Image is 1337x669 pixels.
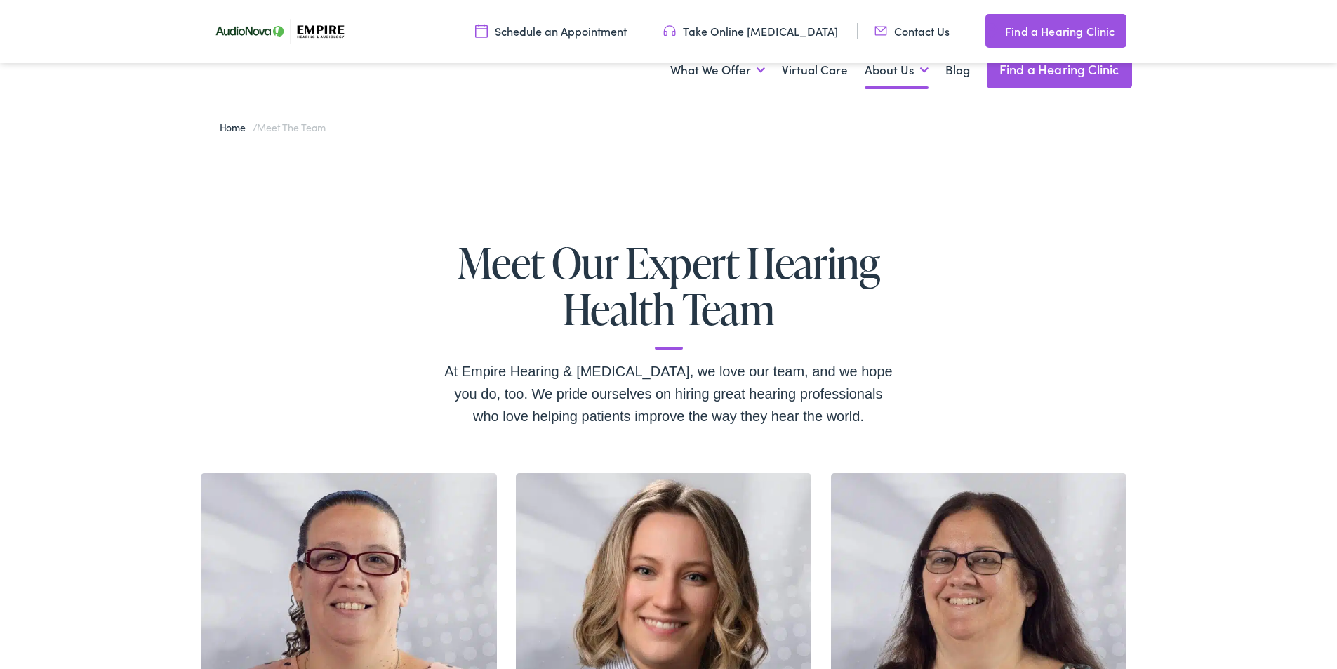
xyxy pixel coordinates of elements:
[444,360,893,428] div: At Empire Hearing & [MEDICAL_DATA], we love our team, and we hope you do, too. We pride ourselves...
[987,51,1132,88] a: Find a Hearing Clinic
[475,23,488,39] img: utility icon
[874,23,950,39] a: Contact Us
[475,23,627,39] a: Schedule an Appointment
[257,120,325,134] span: Meet the Team
[874,23,887,39] img: utility icon
[985,14,1126,48] a: Find a Hearing Clinic
[945,44,970,96] a: Blog
[865,44,929,96] a: About Us
[782,44,848,96] a: Virtual Care
[663,23,676,39] img: utility icon
[670,44,765,96] a: What We Offer
[663,23,838,39] a: Take Online [MEDICAL_DATA]
[220,120,253,134] a: Home
[220,120,326,134] span: /
[444,239,893,350] h1: Meet Our Expert Hearing Health Team
[985,22,998,39] img: utility icon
